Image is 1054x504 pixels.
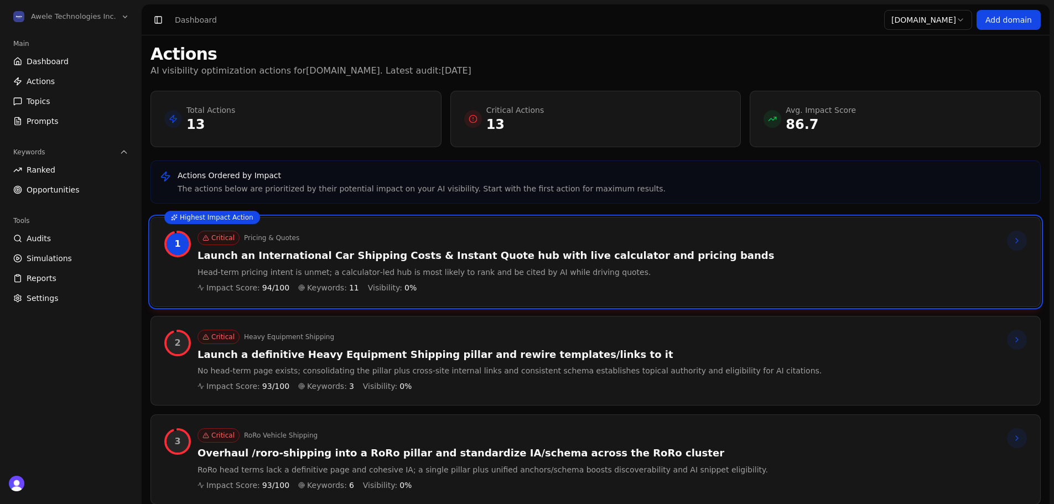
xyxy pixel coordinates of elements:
p: Total Actions [186,105,235,116]
h3: Launch a definitive Heavy Equipment Shipping pillar and rewire templates/links to it [198,349,822,361]
h3: Overhaul /roro-shipping into a RoRo pillar and standardize IA/schema across the RoRo cluster [198,447,768,460]
span: 6 [349,480,354,491]
span: Simulations [27,253,72,264]
div: Rank 3, Impact 93% [167,430,189,453]
span: Impact Score: [206,381,260,392]
span: Visibility: [363,480,397,491]
span: 93 /100 [262,480,289,491]
span: Impact Score: [206,282,260,293]
button: RoRo Vehicle Shipping [244,431,318,440]
span: 11 [349,282,359,293]
p: AI visibility optimization actions for [DOMAIN_NAME] . Latest audit: [DATE] [150,64,471,77]
a: Rank 2, Impact 93%CriticalHeavy Equipment ShippingLaunch a definitive Heavy Equipment Shipping pi... [150,316,1041,406]
span: 0 % [399,480,412,491]
h3: Launch an International Car Shipping Costs & Instant Quote hub with live calculator and pricing b... [198,250,774,262]
span: Keywords: [307,282,347,293]
div: Critical [198,231,240,245]
button: Open user button [9,476,24,491]
a: Dashboard [9,53,133,70]
p: Actions Ordered by Impact [178,170,666,181]
p: 86.7 [786,116,856,133]
a: Ranked [9,161,133,179]
span: Keywords: [307,381,347,392]
p: No head‑term page exists; consolidating the pillar plus cross‑site internal links and consistent ... [198,365,822,376]
div: Tools [9,212,133,230]
a: Highest Impact ActionRank 1, Impact 94%CriticalPricing & QuotesLaunch an International Car Shippi... [150,217,1041,307]
span: Opportunities [27,184,80,195]
span: Prompts [27,116,59,127]
p: RoRo head terms lack a definitive page and cohesive IA; a single pillar plus unified anchors/sche... [198,464,768,475]
p: Critical Actions [486,105,544,116]
button: Keywords [9,143,133,161]
span: Topics [27,96,50,107]
a: Opportunities [9,181,133,199]
button: Pricing & Quotes [244,233,299,242]
a: Settings [9,289,133,307]
button: Heavy Equipment Shipping [244,332,334,341]
a: Add domain [977,10,1041,30]
span: 0 % [399,381,412,392]
span: Settings [27,293,58,304]
span: Impact Score: [206,480,260,491]
div: Dashboard [175,14,217,25]
img: 's logo [9,476,24,491]
div: Critical [198,428,240,443]
span: Audits [27,233,51,244]
button: Open organization switcher [9,9,134,24]
p: 13 [486,116,544,133]
img: Awele Technologies Inc. [13,11,24,22]
div: Main [9,35,133,53]
a: Topics [9,92,133,110]
p: 13 [186,116,235,133]
a: Reports [9,269,133,287]
span: Reports [27,273,56,284]
span: Awele Technologies Inc. [31,12,116,22]
a: Prompts [9,112,133,130]
div: Critical [198,330,240,344]
a: Actions [9,72,133,90]
span: 93 /100 [262,381,289,392]
span: 94 /100 [262,282,289,293]
a: Simulations [9,250,133,267]
span: Visibility: [363,381,397,392]
span: Actions [27,76,55,87]
span: Visibility: [368,282,402,293]
span: 0 % [404,282,417,293]
span: 3 [349,381,354,392]
div: Highest Impact Action [164,211,260,224]
h1: Actions [150,44,471,64]
p: Head‑term pricing intent is unmet; a calculator‑led hub is most likely to rank and be cited by AI... [198,267,774,278]
a: Audits [9,230,133,247]
p: Avg. Impact Score [786,105,856,116]
div: Rank 1, Impact 94% [167,233,189,255]
span: Dashboard [27,56,69,67]
span: Ranked [27,164,55,175]
p: The actions below are prioritized by their potential impact on your AI visibility. Start with the... [178,183,666,194]
div: Rank 2, Impact 93% [167,332,189,354]
span: Keywords: [307,480,347,491]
